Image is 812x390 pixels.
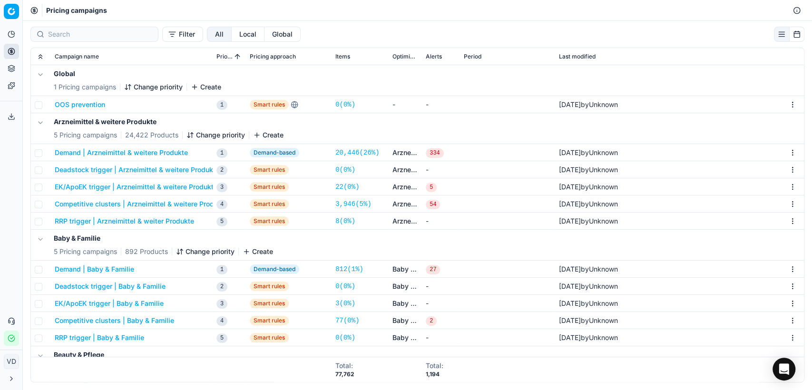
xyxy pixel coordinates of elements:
span: 27 [426,265,440,274]
span: 1 [216,265,227,274]
button: Competitive clusters | Arzneimittel & weitere Produkte [55,199,228,209]
button: OOS prevention [55,100,105,109]
a: 22(0%) [335,182,359,192]
div: Open Intercom Messenger [773,358,795,380]
button: Demand | Baby & Familie [55,264,134,274]
span: [DATE] [559,100,581,108]
a: 3,946(5%) [335,199,372,209]
span: Priority [216,53,233,60]
button: Change priority [124,82,183,92]
span: 5 [216,217,227,226]
td: - [422,329,460,346]
span: [DATE] [559,265,581,273]
div: by Unknown [559,282,618,291]
span: Smart rules [250,165,289,175]
div: by Unknown [559,316,618,325]
span: Smart rules [250,333,289,342]
span: 5 [426,183,437,192]
button: Change priority [176,247,235,256]
button: RRP trigger | Baby & Familie [55,333,144,342]
button: Deadstock trigger | Arzneimittel & weitere Produkte [55,165,219,175]
span: Demand-based [250,148,299,157]
span: Optimization groups [392,53,418,60]
a: Arzneimittel & weitere Produkte [392,148,418,157]
td: - [422,96,460,113]
span: 3 [216,183,227,192]
span: [DATE] [559,200,581,208]
span: 5 [216,333,227,343]
button: Change priority [186,130,245,140]
span: 4 [216,200,227,209]
span: [DATE] [559,299,581,307]
h5: Global [54,69,221,78]
div: 77,762 [335,370,354,378]
span: Smart rules [250,216,289,226]
span: Smart rules [250,100,289,109]
span: 4 [216,316,227,326]
span: [DATE] [559,166,581,174]
div: by Unknown [559,199,618,209]
span: [DATE] [559,333,581,341]
div: Total : [335,361,354,370]
div: Total : [426,361,443,370]
button: global [264,27,301,42]
button: Expand all [35,51,46,62]
span: 24,422 Products [125,130,178,140]
a: Arzneimittel & weitere Produkte [392,182,418,192]
a: 812(1%) [335,264,363,274]
button: Filter [162,27,203,42]
a: 20,446(26%) [335,148,379,157]
td: - [422,213,460,230]
a: 0(0%) [335,282,355,291]
span: Pricing campaigns [46,6,107,15]
div: by Unknown [559,216,618,226]
a: Arzneimittel & weitere Produkte [392,165,418,175]
span: 5 Pricing campaigns [54,247,117,256]
td: - [422,161,460,178]
div: 1,194 [426,370,443,378]
button: RRP trigger | Arzneimittel & weiter Produkte [55,216,194,226]
span: 1 Pricing campaigns [54,82,116,92]
span: [DATE] [559,217,581,225]
div: by Unknown [559,148,618,157]
button: EK/ApoEK trigger | Arzneimittel & weitere Produkte [55,182,217,192]
span: Smart rules [250,316,289,325]
span: Smart rules [250,282,289,291]
span: 2 [216,166,227,175]
div: by Unknown [559,100,618,109]
button: Create [191,82,221,92]
nav: breadcrumb [46,6,107,15]
span: [DATE] [559,148,581,156]
td: - [422,295,460,312]
span: [DATE] [559,282,581,290]
div: by Unknown [559,299,618,308]
a: Arzneimittel & weitere Produkte [392,216,418,226]
span: 2 [426,316,437,326]
span: 1 [216,100,227,110]
span: VD [4,354,19,369]
span: Period [464,53,481,60]
span: [DATE] [559,316,581,324]
button: local [232,27,264,42]
td: - [422,278,460,295]
a: Arzneimittel & weitere Produkte [392,199,418,209]
input: Search [48,29,152,39]
a: 0(0%) [335,100,355,109]
h5: Beauty & Pflege [54,350,284,360]
span: 3 [216,299,227,309]
span: 892 Products [125,247,168,256]
a: Baby & Familie [392,264,418,274]
a: 77(0%) [335,316,359,325]
h5: Arzneimittel & weitere Produkte [54,117,284,127]
button: Demand | Arzneimittel & weitere Produkte [55,148,188,157]
a: Baby & Familie [392,333,418,342]
span: [DATE] [559,183,581,191]
td: - [389,96,422,113]
button: Create [253,130,284,140]
a: Baby & Familie [392,299,418,308]
span: 2 [216,282,227,292]
button: Deadstock trigger | Baby & Familie [55,282,166,291]
button: Sorted by Priority ascending [233,52,242,61]
a: 0(0%) [335,333,355,342]
button: all [207,27,232,42]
